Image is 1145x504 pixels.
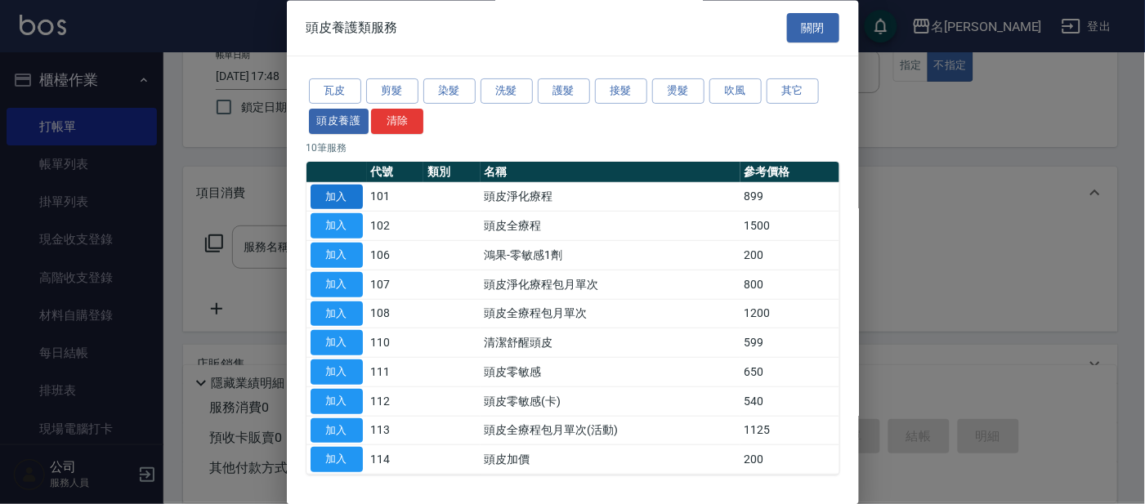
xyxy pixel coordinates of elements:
[311,243,363,269] button: 加入
[481,417,740,446] td: 頭皮全療程包月單次(活動)
[481,79,533,105] button: 洗髮
[709,79,762,105] button: 吹風
[309,109,369,134] button: 頭皮養護
[311,331,363,356] button: 加入
[740,183,839,212] td: 899
[481,445,740,475] td: 頭皮加價
[652,79,704,105] button: 燙髮
[740,358,839,387] td: 650
[423,162,481,183] th: 類別
[767,79,819,105] button: 其它
[481,183,740,212] td: 頭皮淨化療程
[366,79,418,105] button: 剪髮
[481,241,740,270] td: 鴻果-零敏感1劑
[311,448,363,473] button: 加入
[367,270,424,300] td: 107
[309,79,361,105] button: 瓦皮
[481,300,740,329] td: 頭皮全療程包月單次
[311,214,363,239] button: 加入
[311,389,363,414] button: 加入
[740,212,839,241] td: 1500
[311,301,363,327] button: 加入
[367,212,424,241] td: 102
[740,328,839,358] td: 599
[367,183,424,212] td: 101
[367,162,424,183] th: 代號
[367,241,424,270] td: 106
[367,300,424,329] td: 108
[481,387,740,417] td: 頭皮零敏感(卡)
[367,445,424,475] td: 114
[306,140,839,155] p: 10 筆服務
[481,162,740,183] th: 名稱
[371,109,423,134] button: 清除
[311,185,363,210] button: 加入
[740,387,839,417] td: 540
[367,417,424,446] td: 113
[595,79,647,105] button: 接髮
[740,300,839,329] td: 1200
[787,13,839,43] button: 關閉
[311,360,363,386] button: 加入
[481,358,740,387] td: 頭皮零敏感
[481,328,740,358] td: 清潔舒醒頭皮
[740,270,839,300] td: 800
[311,418,363,444] button: 加入
[740,417,839,446] td: 1125
[423,79,476,105] button: 染髮
[740,445,839,475] td: 200
[306,20,398,36] span: 頭皮養護類服務
[367,387,424,417] td: 112
[740,241,839,270] td: 200
[538,79,590,105] button: 護髮
[311,272,363,297] button: 加入
[481,270,740,300] td: 頭皮淨化療程包月單次
[367,328,424,358] td: 110
[740,162,839,183] th: 參考價格
[367,358,424,387] td: 111
[481,212,740,241] td: 頭皮全療程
